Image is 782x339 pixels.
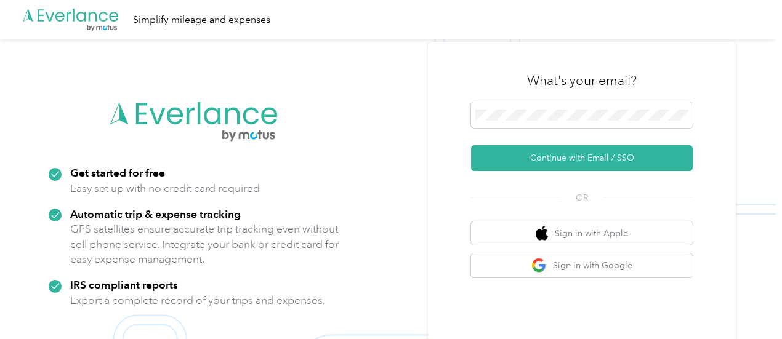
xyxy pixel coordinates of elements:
span: OR [560,191,603,204]
strong: Automatic trip & expense tracking [70,207,241,220]
button: Continue with Email / SSO [471,145,693,171]
strong: IRS compliant reports [70,278,178,291]
img: google logo [531,258,547,273]
p: GPS satellites ensure accurate trip tracking even without cell phone service. Integrate your bank... [70,221,339,267]
strong: Get started for free [70,166,165,179]
p: Export a complete record of your trips and expenses. [70,293,325,308]
button: google logoSign in with Google [471,253,693,277]
div: Simplify mileage and expenses [133,12,270,28]
img: apple logo [536,226,548,241]
button: apple logoSign in with Apple [471,221,693,245]
h3: What's your email? [527,72,637,89]
p: Easy set up with no credit card required [70,181,260,196]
